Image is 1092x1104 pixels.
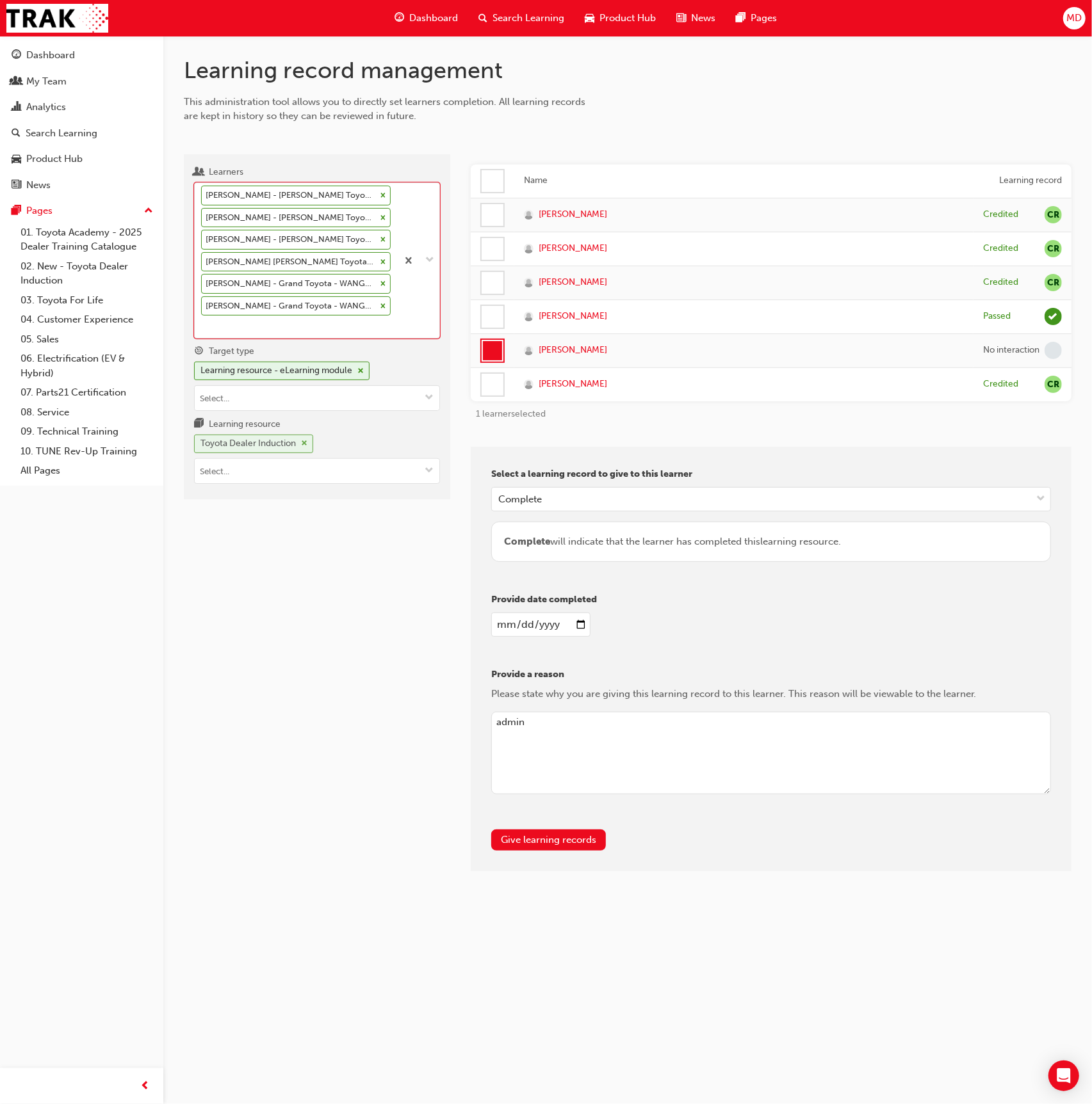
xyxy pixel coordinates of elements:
[5,199,158,223] button: Pages
[491,467,1051,482] p: Select a learning record to give to this learner
[498,492,542,506] div: Complete
[5,173,158,197] a: News
[194,167,204,179] span: users-icon
[5,122,158,145] a: Search Learning
[184,95,600,124] div: This administration tool allows you to directly set learners completion. All learning records are...
[425,252,434,269] span: down-icon
[1036,491,1045,508] span: down-icon
[202,275,376,293] div: [PERSON_NAME] - Grand Toyota - WANGARA
[12,50,21,61] span: guage-icon
[26,48,75,63] div: Dashboard
[491,829,606,851] button: Give learning records
[26,74,67,89] div: My Team
[983,276,1018,289] div: Credited
[209,345,254,358] div: Target type
[200,436,296,451] div: Toyota Dealer Induction
[983,209,1018,221] div: Credited
[575,5,666,31] a: car-iconProduct Hub
[478,10,487,26] span: search-icon
[5,44,158,67] a: Dashboard
[15,383,158,403] a: 07. Parts21 Certification
[524,241,964,256] a: [PERSON_NAME]
[26,204,53,218] div: Pages
[12,180,21,191] span: news-icon
[5,41,158,199] button: DashboardMy TeamAnalyticsSearch LearningProduct HubNews
[195,459,439,483] input: Learning resourceToyota Dealer Inductioncross-icontoggle menu
[12,154,21,165] span: car-icon
[1045,240,1062,257] span: null-icon
[1045,376,1062,393] span: null-icon
[141,1078,151,1094] span: prev-icon
[301,440,307,447] span: cross-icon
[15,403,158,422] a: 08. Service
[524,207,964,222] a: [PERSON_NAME]
[395,10,404,26] span: guage-icon
[1045,308,1062,325] span: learningRecordVerb_PASS-icon
[983,173,1062,188] div: Learning record
[1048,1060,1079,1091] div: Open Intercom Messenger
[539,377,607,392] span: [PERSON_NAME]
[357,367,364,375] span: cross-icon
[1045,206,1062,223] span: null-icon
[983,378,1018,390] div: Credited
[144,203,153,220] span: up-icon
[15,223,158,257] a: 01. Toyota Academy - 2025 Dealer Training Catalogue
[751,11,777,26] span: Pages
[184,56,1072,84] h1: Learning record management
[202,209,376,227] div: [PERSON_NAME] - [PERSON_NAME] Toyota - [PERSON_NAME]
[202,230,376,249] div: [PERSON_NAME] - [PERSON_NAME] Toyota - [PERSON_NAME]
[476,408,546,419] span: 1 learner selected
[5,70,158,93] a: My Team
[26,126,97,141] div: Search Learning
[12,76,21,88] span: people-icon
[202,297,376,316] div: [PERSON_NAME] - Grand Toyota - WANGARA
[493,11,564,26] span: Search Learning
[524,377,964,392] a: [PERSON_NAME]
[514,164,974,198] th: Name
[15,442,158,461] a: 10. TUNE Rev-Up Training
[504,534,1038,549] div: will indicate that the learner has completed this learning resource .
[524,275,964,290] a: [PERSON_NAME]
[1063,7,1086,29] button: MD
[539,309,607,324] span: [PERSON_NAME]
[209,418,281,431] div: Learning resource
[195,386,439,410] input: Target typeLearning resource - eLearning modulecross-icontoggle menu
[585,10,594,26] span: car-icon
[15,422,158,442] a: 09. Technical Training
[26,152,83,166] div: Product Hub
[6,4,108,33] img: Trak
[201,321,202,332] input: Learners[PERSON_NAME] - [PERSON_NAME] Toyota - [PERSON_NAME][PERSON_NAME] - [PERSON_NAME] Toyota ...
[409,11,458,26] span: Dashboard
[468,5,575,31] a: search-iconSearch Learning
[425,466,434,477] span: down-icon
[419,459,439,483] button: toggle menu
[202,253,376,271] div: [PERSON_NAME] [PERSON_NAME] Toyota - DANDENONG
[524,309,964,324] a: [PERSON_NAME]
[5,95,158,119] a: Analytics
[425,393,434,404] span: down-icon
[5,147,158,171] a: Product Hub
[15,310,158,330] a: 04. Customer Experience
[491,688,977,700] span: Please state why you are giving this learning record to this learner. This reason will be viewabl...
[12,102,21,113] span: chart-icon
[983,344,1039,356] div: No interaction
[26,100,66,115] div: Analytics
[983,310,1011,323] div: Passed
[676,10,686,26] span: news-icon
[194,346,204,358] span: target-icon
[12,205,21,217] span: pages-icon
[202,186,376,205] div: [PERSON_NAME] - [PERSON_NAME] Toyota - [PERSON_NAME]
[15,291,158,310] a: 03. Toyota For Life
[209,166,243,179] div: Learners
[539,241,607,256] span: [PERSON_NAME]
[691,11,715,26] span: News
[15,257,158,291] a: 02. New - Toyota Dealer Induction
[491,593,1051,607] p: Provide date completed
[419,386,439,410] button: toggle menu
[726,5,787,31] a: pages-iconPages
[504,536,550,547] span: Complete
[491,712,1051,795] textarea: admin
[539,343,607,358] span: [PERSON_NAME]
